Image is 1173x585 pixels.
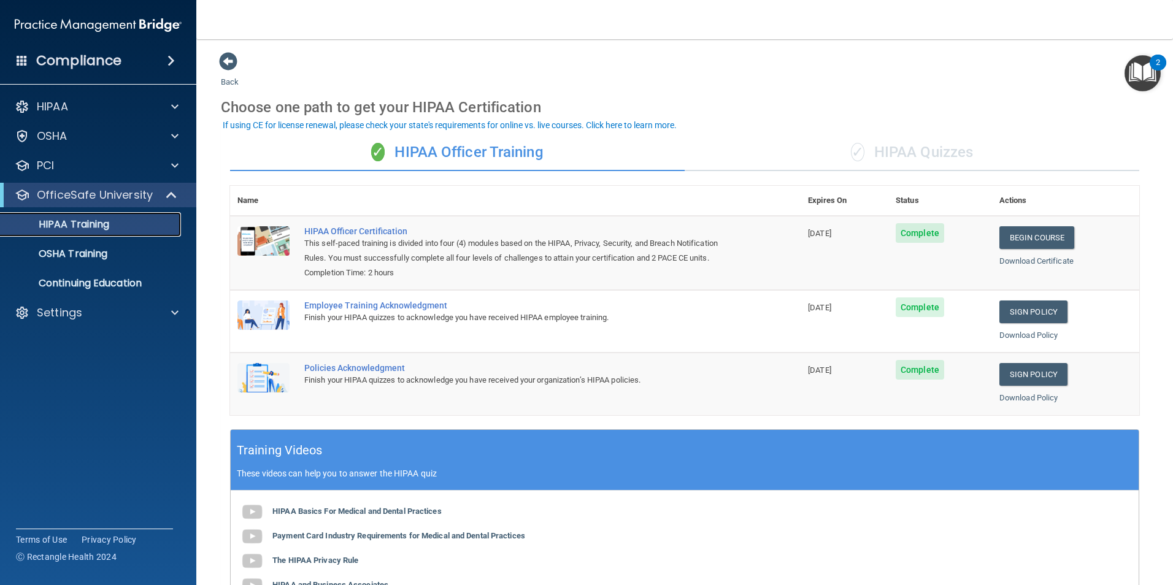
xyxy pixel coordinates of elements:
[272,531,525,540] b: Payment Card Industry Requirements for Medical and Dental Practices
[801,186,888,216] th: Expires On
[15,305,179,320] a: Settings
[304,310,739,325] div: Finish your HIPAA quizzes to acknowledge you have received HIPAA employee training.
[999,256,1074,266] a: Download Certificate
[999,393,1058,402] a: Download Policy
[221,119,679,131] button: If using CE for license renewal, please check your state's requirements for online vs. live cours...
[37,129,67,143] p: OSHA
[304,266,739,280] div: Completion Time: 2 hours
[37,99,68,114] p: HIPAA
[371,143,385,161] span: ✓
[999,300,1067,323] a: Sign Policy
[304,226,739,236] a: HIPAA Officer Certification
[15,158,179,173] a: PCI
[272,556,358,565] b: The HIPAA Privacy Rule
[992,186,1139,216] th: Actions
[237,468,1133,478] p: These videos can help you to answer the HIPAA quiz
[15,188,178,202] a: OfficeSafe University
[230,186,297,216] th: Name
[15,13,182,37] img: PMB logo
[240,549,264,573] img: gray_youtube_icon.38fcd6cc.png
[230,134,685,171] div: HIPAA Officer Training
[37,158,54,173] p: PCI
[8,248,107,260] p: OSHA Training
[8,218,109,231] p: HIPAA Training
[808,365,831,375] span: [DATE]
[808,229,831,238] span: [DATE]
[685,134,1139,171] div: HIPAA Quizzes
[808,303,831,312] span: [DATE]
[896,297,944,317] span: Complete
[999,226,1074,249] a: Begin Course
[999,331,1058,340] a: Download Policy
[237,440,323,461] h5: Training Videos
[851,143,864,161] span: ✓
[16,551,117,563] span: Ⓒ Rectangle Health 2024
[223,121,677,129] div: If using CE for license renewal, please check your state's requirements for online vs. live cours...
[961,498,1158,547] iframe: Drift Widget Chat Controller
[15,129,179,143] a: OSHA
[888,186,992,216] th: Status
[896,223,944,243] span: Complete
[272,507,442,516] b: HIPAA Basics For Medical and Dental Practices
[82,533,137,546] a: Privacy Policy
[1125,55,1161,91] button: Open Resource Center, 2 new notifications
[37,305,82,320] p: Settings
[240,524,264,549] img: gray_youtube_icon.38fcd6cc.png
[37,188,153,202] p: OfficeSafe University
[240,500,264,524] img: gray_youtube_icon.38fcd6cc.png
[896,360,944,380] span: Complete
[304,236,739,266] div: This self-paced training is divided into four (4) modules based on the HIPAA, Privacy, Security, ...
[16,533,67,546] a: Terms of Use
[1156,63,1160,78] div: 2
[221,90,1148,125] div: Choose one path to get your HIPAA Certification
[304,300,739,310] div: Employee Training Acknowledgment
[36,52,121,69] h4: Compliance
[15,99,179,114] a: HIPAA
[304,363,739,373] div: Policies Acknowledgment
[221,63,239,86] a: Back
[8,277,175,289] p: Continuing Education
[999,363,1067,386] a: Sign Policy
[304,373,739,388] div: Finish your HIPAA quizzes to acknowledge you have received your organization’s HIPAA policies.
